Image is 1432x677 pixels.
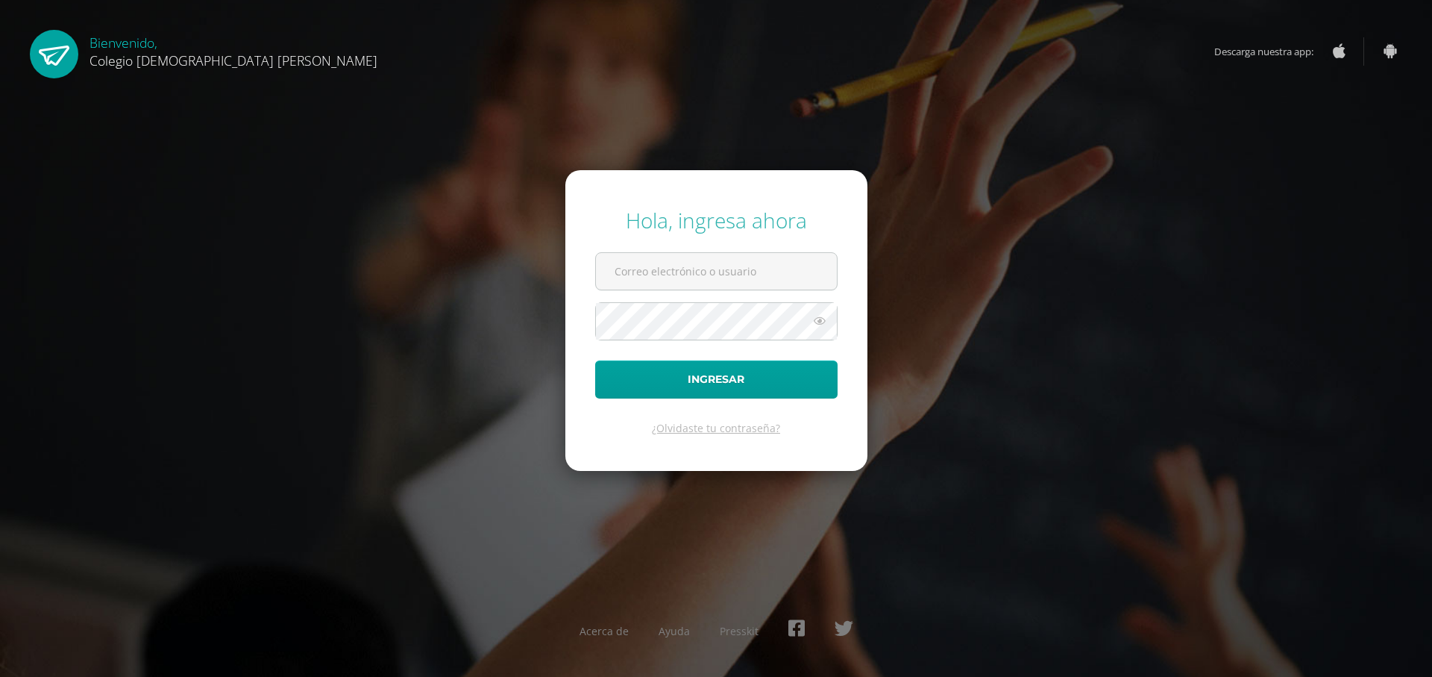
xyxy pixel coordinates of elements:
[652,421,780,435] a: ¿Olvidaste tu contraseña?
[596,253,837,290] input: Correo electrónico o usuario
[720,624,759,638] a: Presskit
[595,361,838,399] button: Ingresar
[580,624,629,638] a: Acerca de
[1214,37,1328,66] span: Descarga nuestra app:
[595,206,838,234] div: Hola, ingresa ahora
[89,30,377,69] div: Bienvenido,
[89,52,377,69] span: Colegio [DEMOGRAPHIC_DATA] [PERSON_NAME]
[659,624,690,638] a: Ayuda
